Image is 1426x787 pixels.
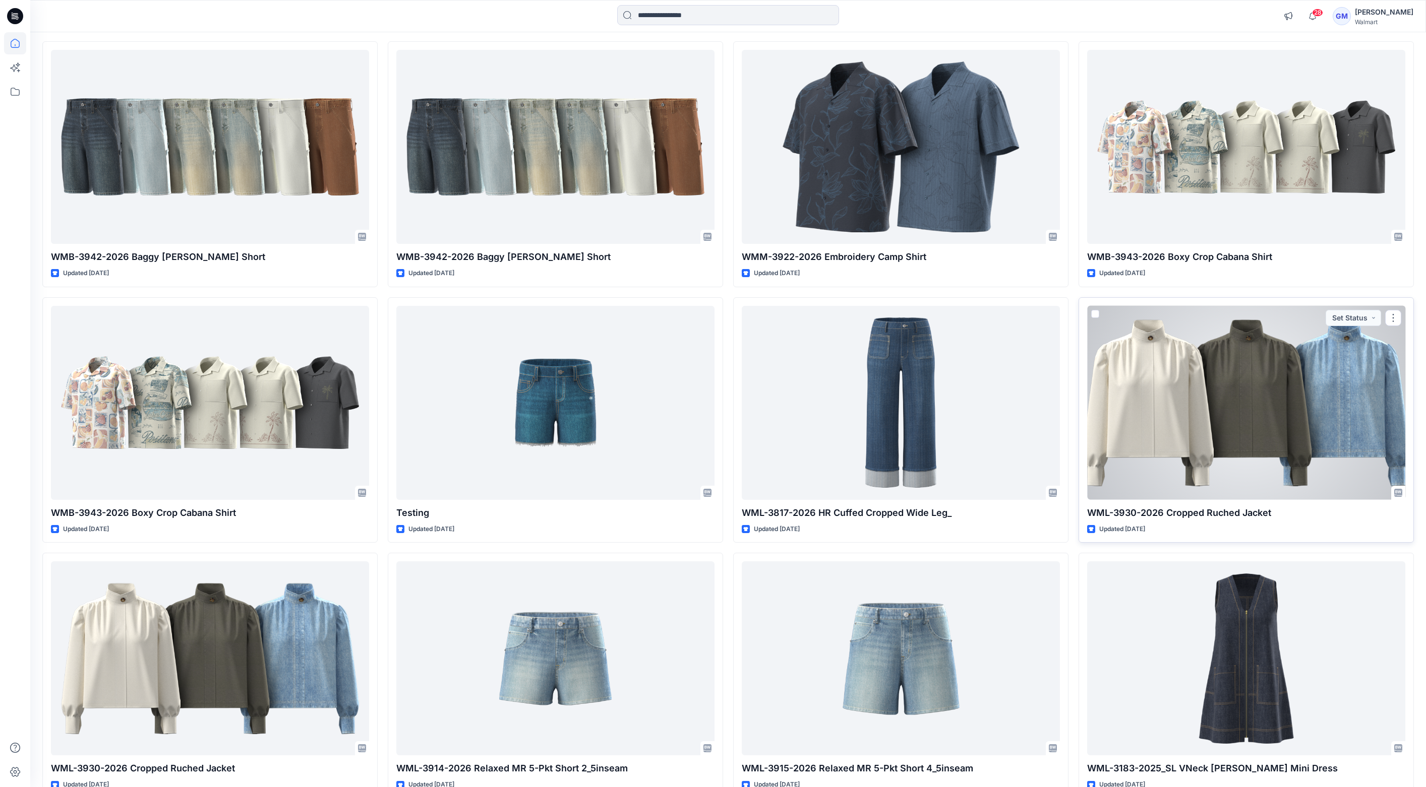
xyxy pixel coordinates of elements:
[1333,7,1351,25] div: GM
[742,506,1060,520] p: WML-3817-2026 HR Cuffed Cropped Wide Leg_
[51,561,369,755] a: WML-3930-2026 Cropped Ruched Jacket
[51,306,369,500] a: WMB-3943-2026 Boxy Crop Cabana Shirt
[396,306,715,500] a: Testing
[1087,250,1405,264] p: WMB-3943-2026 Boxy Crop Cabana Shirt
[742,250,1060,264] p: WMM-3922-2026 Embroidery Camp Shirt
[1355,6,1413,18] div: [PERSON_NAME]
[51,50,369,244] a: WMB-3942-2026 Baggy Carpenter Short
[742,306,1060,500] a: WML-3817-2026 HR Cuffed Cropped Wide Leg_
[754,268,800,279] p: Updated [DATE]
[1087,506,1405,520] p: WML-3930-2026 Cropped Ruched Jacket
[51,250,369,264] p: WMB-3942-2026 Baggy [PERSON_NAME] Short
[63,524,109,535] p: Updated [DATE]
[742,561,1060,755] a: WML-3915-2026 Relaxed MR 5-Pkt Short 4_5inseam
[1312,9,1323,17] span: 28
[742,50,1060,244] a: WMM-3922-2026 Embroidery Camp Shirt
[1355,18,1413,26] div: Walmart
[396,561,715,755] a: WML-3914-2026 Relaxed MR 5-Pkt Short 2_5inseam
[396,50,715,244] a: WMB-3942-2026 Baggy Carpenter Short
[408,268,454,279] p: Updated [DATE]
[396,761,715,775] p: WML-3914-2026 Relaxed MR 5-Pkt Short 2_5inseam
[1099,268,1145,279] p: Updated [DATE]
[51,761,369,775] p: WML-3930-2026 Cropped Ruched Jacket
[63,268,109,279] p: Updated [DATE]
[396,250,715,264] p: WMB-3942-2026 Baggy [PERSON_NAME] Short
[396,506,715,520] p: Testing
[51,506,369,520] p: WMB-3943-2026 Boxy Crop Cabana Shirt
[1099,524,1145,535] p: Updated [DATE]
[1087,306,1405,500] a: WML-3930-2026 Cropped Ruched Jacket
[754,524,800,535] p: Updated [DATE]
[408,524,454,535] p: Updated [DATE]
[1087,561,1405,755] a: WML-3183-2025_SL VNeck ALine Mini Dress
[1087,50,1405,244] a: WMB-3943-2026 Boxy Crop Cabana Shirt
[1087,761,1405,775] p: WML-3183-2025_SL VNeck [PERSON_NAME] Mini Dress
[742,761,1060,775] p: WML-3915-2026 Relaxed MR 5-Pkt Short 4_5inseam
